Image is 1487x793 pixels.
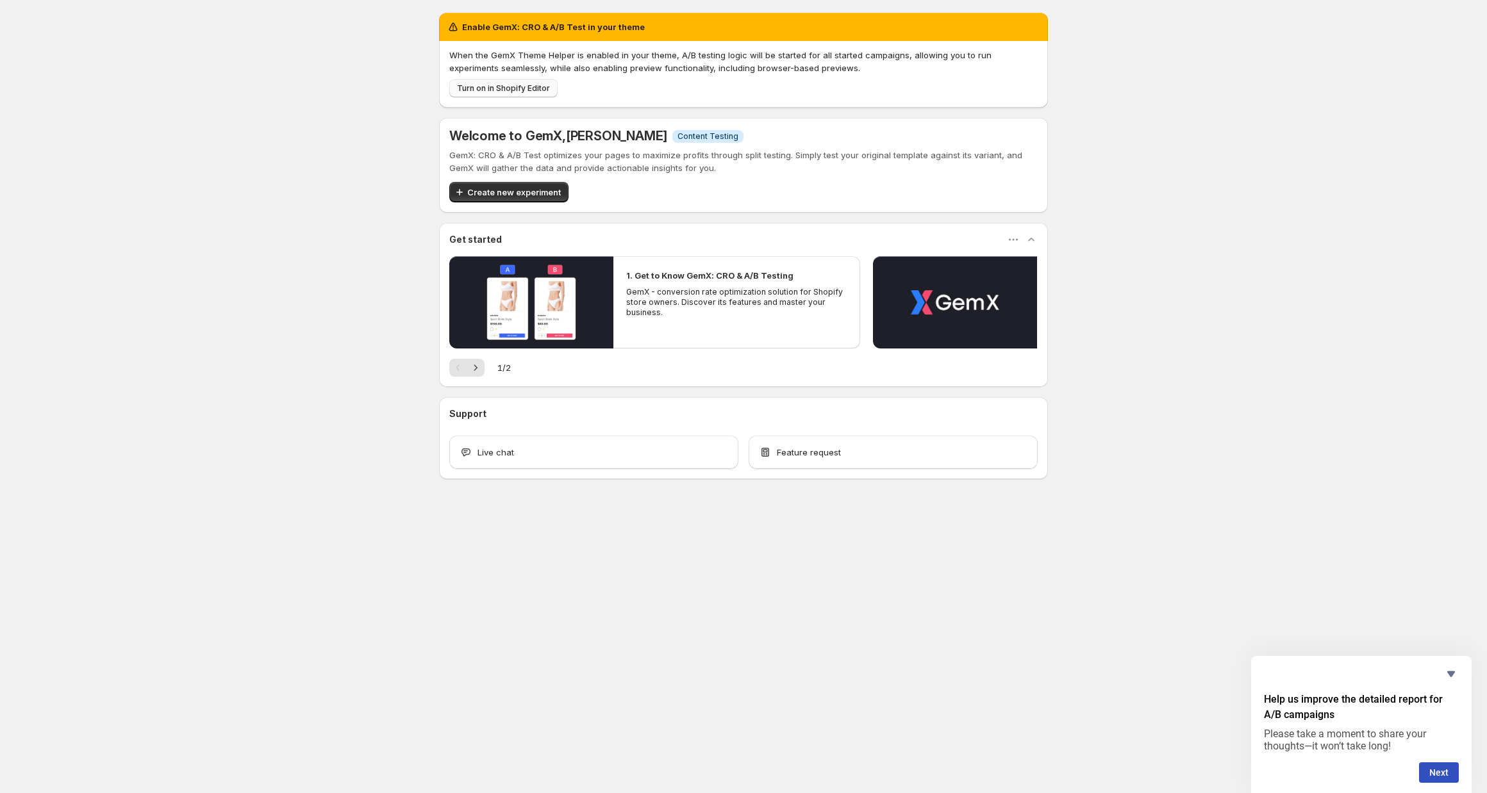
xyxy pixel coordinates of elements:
[1419,762,1459,783] button: Next question
[449,128,667,143] h5: Welcome to GemX
[626,269,793,282] h2: 1. Get to Know GemX: CRO & A/B Testing
[1443,666,1459,682] button: Hide survey
[449,256,613,348] button: Play video
[449,182,569,202] button: Create new experiment
[449,79,558,97] button: Turn on in Shopify Editor
[478,446,514,459] span: Live chat
[462,20,645,33] h2: Enable GemX: CRO & A/B Test in your theme
[457,83,550,94] span: Turn on in Shopify Editor
[449,49,1038,74] p: When the GemX Theme Helper is enabled in your theme, A/B testing logic will be started for all st...
[449,359,485,377] nav: Pagination
[449,233,502,246] h3: Get started
[1264,666,1459,783] div: Help us improve the detailed report for A/B campaigns
[467,186,561,199] span: Create new experiment
[467,359,485,377] button: Next
[1264,728,1459,752] p: Please take a moment to share your thoughts—it won’t take long!
[777,446,841,459] span: Feature request
[626,287,847,318] p: GemX - conversion rate optimization solution for Shopify store owners. Discover its features and ...
[562,128,667,143] span: , [PERSON_NAME]
[449,149,1038,174] p: GemX: CRO & A/B Test optimizes your pages to maximize profits through split testing. Simply test ...
[449,407,486,420] h3: Support
[497,361,511,374] span: 1 / 2
[873,256,1037,348] button: Play video
[677,131,738,142] span: Content Testing
[1264,692,1459,723] h2: Help us improve the detailed report for A/B campaigns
